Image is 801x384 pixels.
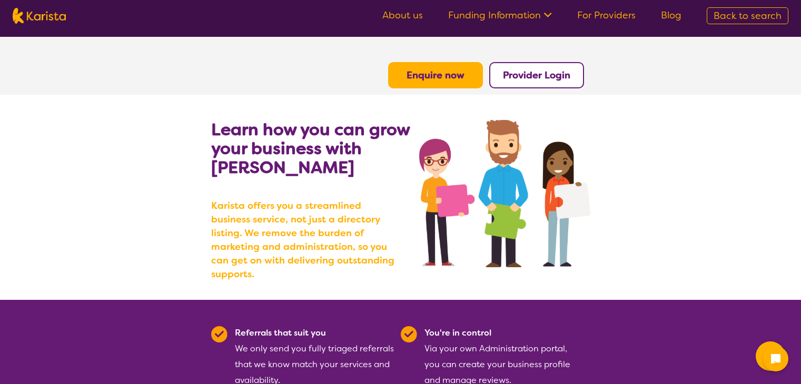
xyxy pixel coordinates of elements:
a: Enquire now [407,69,464,82]
a: Provider Login [503,69,570,82]
span: Back to search [714,9,782,22]
button: Channel Menu [756,341,785,371]
a: Funding Information [448,9,552,22]
b: Referrals that suit you [235,327,326,338]
button: Provider Login [489,62,584,88]
a: Back to search [707,7,788,24]
img: Tick [211,326,228,342]
a: For Providers [577,9,636,22]
button: Enquire now [388,62,483,88]
a: Blog [661,9,681,22]
b: You're in control [424,327,491,338]
a: About us [382,9,423,22]
b: Karista offers you a streamlined business service, not just a directory listing. We remove the bu... [211,199,401,281]
img: Karista logo [13,8,66,24]
b: Learn how you can grow your business with [PERSON_NAME] [211,118,410,178]
img: grow your business with Karista [419,120,590,267]
img: Tick [401,326,417,342]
